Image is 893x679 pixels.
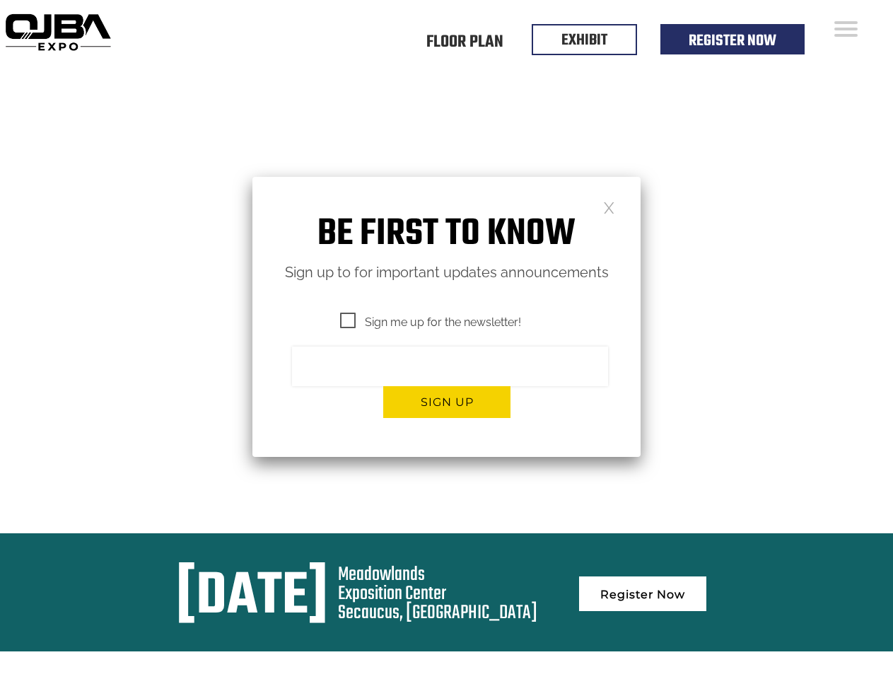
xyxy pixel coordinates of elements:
a: Close [603,201,615,213]
a: EXHIBIT [561,28,607,52]
button: Sign up [383,386,510,418]
h1: Be first to know [252,212,641,257]
a: Register Now [689,29,776,53]
span: Sign me up for the newsletter! [340,313,521,331]
div: Meadowlands Exposition Center Secaucus, [GEOGRAPHIC_DATA] [338,565,537,622]
div: [DATE] [176,565,328,630]
p: Sign up to for important updates announcements [252,260,641,285]
a: Register Now [579,576,706,611]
